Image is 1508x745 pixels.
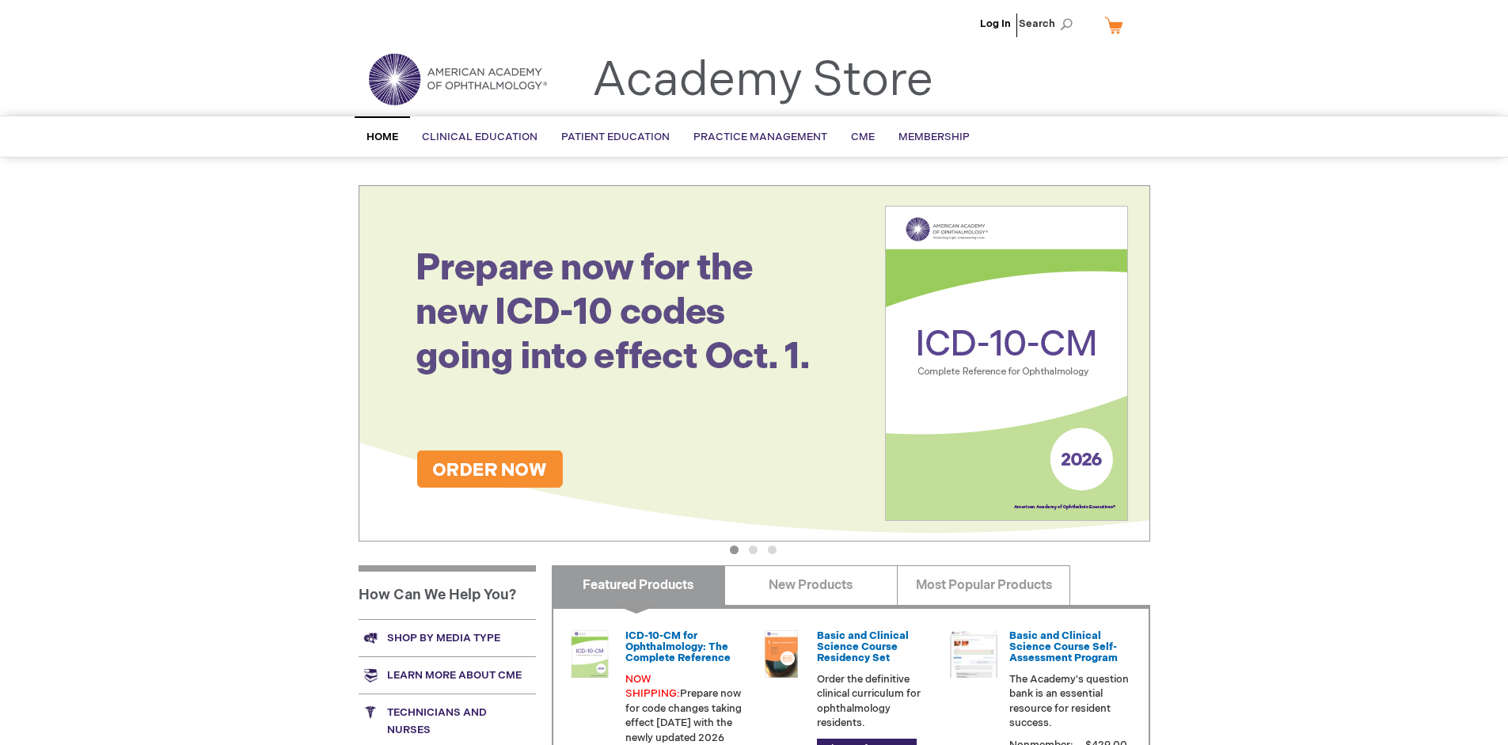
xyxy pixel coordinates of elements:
[817,629,909,665] a: Basic and Clinical Science Course Residency Set
[980,17,1011,30] a: Log In
[898,131,970,143] span: Membership
[561,131,670,143] span: Patient Education
[693,131,827,143] span: Practice Management
[552,565,725,605] a: Featured Products
[768,545,777,554] button: 3 of 3
[367,131,398,143] span: Home
[897,565,1070,605] a: Most Popular Products
[817,672,937,731] p: Order the definitive clinical curriculum for ophthalmology residents.
[724,565,898,605] a: New Products
[422,131,537,143] span: Clinical Education
[625,673,680,701] font: NOW SHIPPING:
[851,131,875,143] span: CME
[359,656,536,694] a: Learn more about CME
[758,630,805,678] img: 02850963u_47.png
[566,630,613,678] img: 0120008u_42.png
[625,629,731,665] a: ICD-10-CM for Ophthalmology: The Complete Reference
[730,545,739,554] button: 1 of 3
[1009,629,1118,665] a: Basic and Clinical Science Course Self-Assessment Program
[1019,8,1079,40] span: Search
[592,52,933,109] a: Academy Store
[359,565,536,619] h1: How Can We Help You?
[950,630,997,678] img: bcscself_20.jpg
[749,545,758,554] button: 2 of 3
[1009,672,1130,731] p: The Academy's question bank is an essential resource for resident success.
[359,619,536,656] a: Shop by media type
